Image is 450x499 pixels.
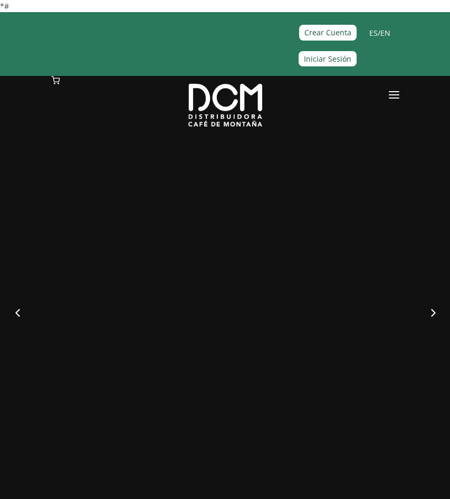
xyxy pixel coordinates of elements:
[380,28,390,38] a: EN
[369,27,390,39] span: /
[299,25,357,40] a: Crear Cuenta
[369,28,378,38] a: ES
[299,51,357,66] a: Iniciar Sesión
